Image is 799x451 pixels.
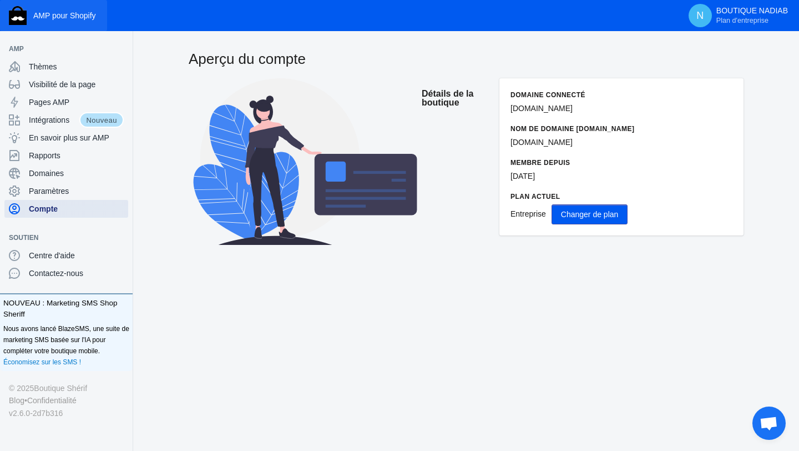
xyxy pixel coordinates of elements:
[29,151,60,160] font: Rapports
[752,407,786,440] div: Ouvrir le chat
[510,172,535,181] font: [DATE]
[29,204,58,213] font: Compte
[422,89,473,107] font: Détails de la boutique
[716,17,768,24] font: Plan d'entreprise
[113,235,130,240] button: Ajouter un canal de vente
[510,104,573,113] font: [DOMAIN_NAME]
[4,93,128,111] a: Pages AMP
[510,193,560,201] font: Plan actuel
[4,200,128,218] a: Compte
[4,264,128,282] a: Contactez-nous
[716,6,788,15] font: BOUTIQUE NADIAB
[29,62,57,71] font: Thèmes
[510,209,546,218] font: Entreprise
[510,91,585,99] font: Domaine connecté
[29,80,95,89] font: Visibilité de la page
[29,169,64,178] font: Domaines
[510,125,634,133] font: Nom de domaine [DOMAIN_NAME]
[9,45,24,53] font: AMP
[29,269,83,278] font: Contactez-nous
[510,138,573,147] font: [DOMAIN_NAME]
[29,98,69,107] font: Pages AMP
[9,6,27,25] img: Logo du shérif de la boutique
[696,10,704,21] font: N
[4,147,128,164] a: Rapports
[29,116,69,124] font: Intégrations
[86,116,117,124] font: Nouveau
[33,11,96,20] font: AMP pour Shopify
[510,159,570,167] font: Membre depuis
[29,251,75,260] font: Centre d'aide
[29,133,109,142] font: En savoir plus sur AMP
[189,51,306,67] font: Aperçu du compte
[552,204,628,224] button: Changer de plan
[4,182,128,200] a: Paramètres
[4,129,128,147] a: En savoir plus sur AMP
[4,111,128,129] a: IntégrationsNouveau
[113,47,130,51] button: Ajouter un canal de vente
[9,234,38,242] font: Soutien
[29,187,69,196] font: Paramètres
[4,76,128,93] a: Visibilité de la page
[561,210,619,219] font: Changer de plan
[4,164,128,182] a: Domaines
[4,58,128,76] a: Thèmes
